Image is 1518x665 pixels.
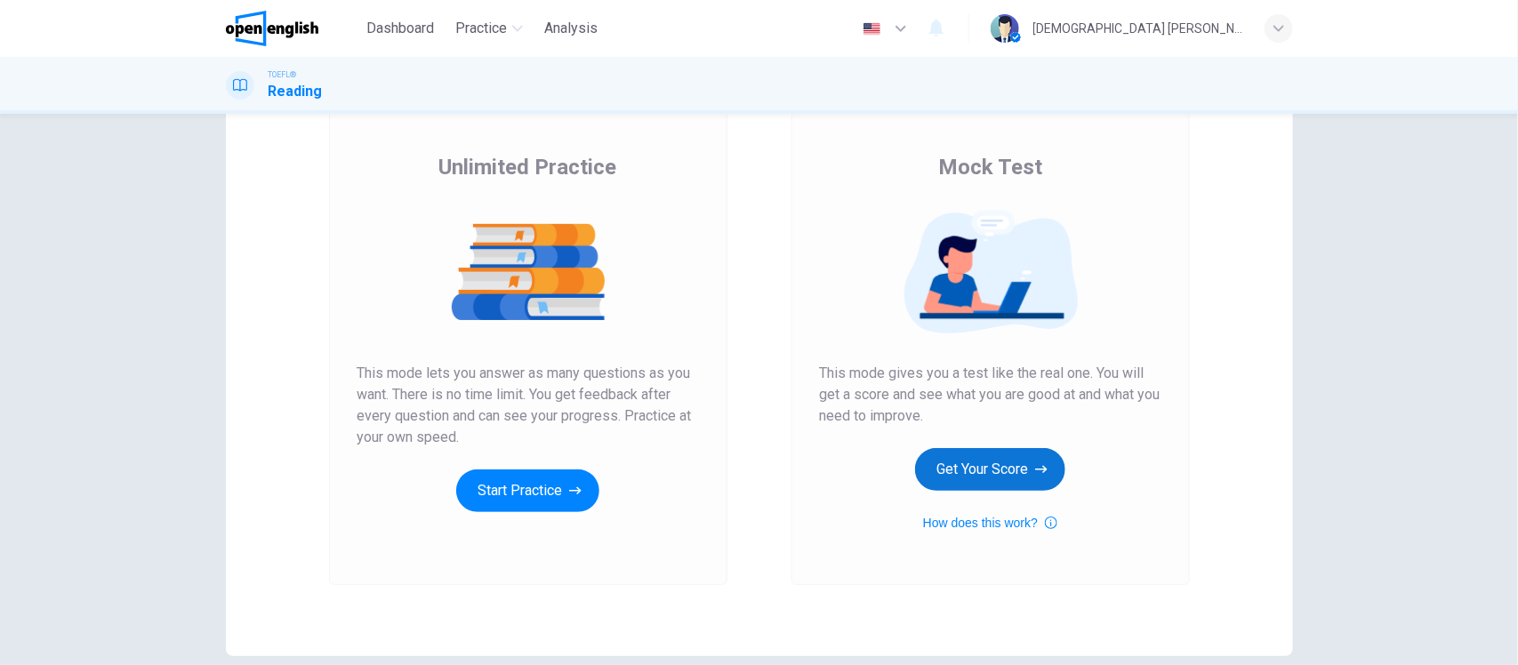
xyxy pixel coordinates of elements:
[366,18,434,39] span: Dashboard
[226,11,319,46] img: OpenEnglish logo
[1033,18,1243,39] div: [DEMOGRAPHIC_DATA] [PERSON_NAME]
[923,512,1057,533] button: How does this work?
[359,12,441,44] button: Dashboard
[448,12,530,44] button: Practice
[991,14,1019,43] img: Profile picture
[226,11,360,46] a: OpenEnglish logo
[357,363,699,448] span: This mode lets you answer as many questions as you want. There is no time limit. You get feedback...
[269,68,297,81] span: TOEFL®
[269,81,323,102] h1: Reading
[455,18,507,39] span: Practice
[456,469,599,512] button: Start Practice
[938,153,1042,181] span: Mock Test
[544,18,598,39] span: Analysis
[439,153,617,181] span: Unlimited Practice
[861,22,883,36] img: en
[820,363,1161,427] span: This mode gives you a test like the real one. You will get a score and see what you are good at a...
[915,448,1065,491] button: Get Your Score
[537,12,605,44] button: Analysis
